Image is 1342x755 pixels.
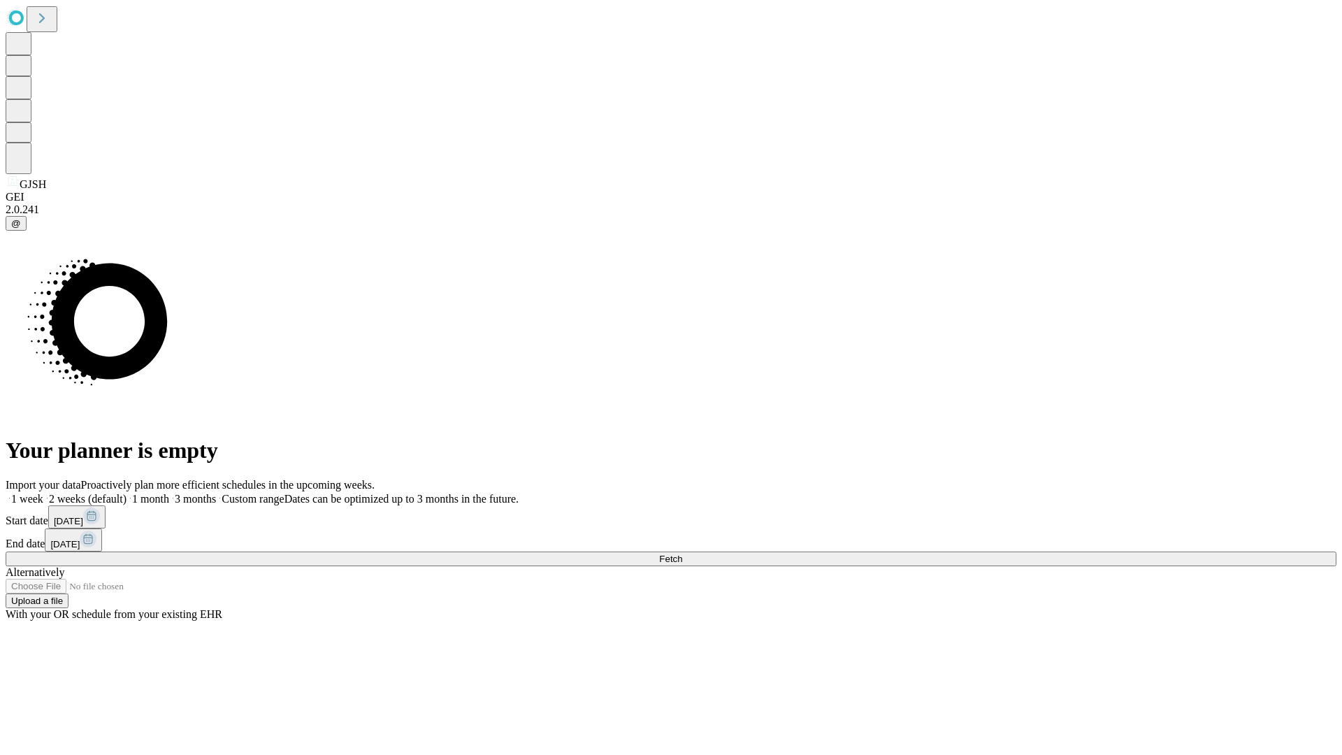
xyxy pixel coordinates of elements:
span: Alternatively [6,566,64,578]
span: [DATE] [50,539,80,549]
span: @ [11,218,21,229]
button: [DATE] [48,505,106,528]
span: [DATE] [54,516,83,526]
div: End date [6,528,1336,552]
button: @ [6,216,27,231]
span: Fetch [659,554,682,564]
span: 1 month [132,493,169,505]
span: GJSH [20,178,46,190]
div: Start date [6,505,1336,528]
span: With your OR schedule from your existing EHR [6,608,222,620]
div: 2.0.241 [6,203,1336,216]
span: Custom range [222,493,284,505]
span: Import your data [6,479,81,491]
span: 1 week [11,493,43,505]
span: 2 weeks (default) [49,493,127,505]
button: [DATE] [45,528,102,552]
button: Upload a file [6,594,68,608]
h1: Your planner is empty [6,438,1336,463]
div: GEI [6,191,1336,203]
span: Dates can be optimized up to 3 months in the future. [284,493,519,505]
button: Fetch [6,552,1336,566]
span: Proactively plan more efficient schedules in the upcoming weeks. [81,479,375,491]
span: 3 months [175,493,216,505]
